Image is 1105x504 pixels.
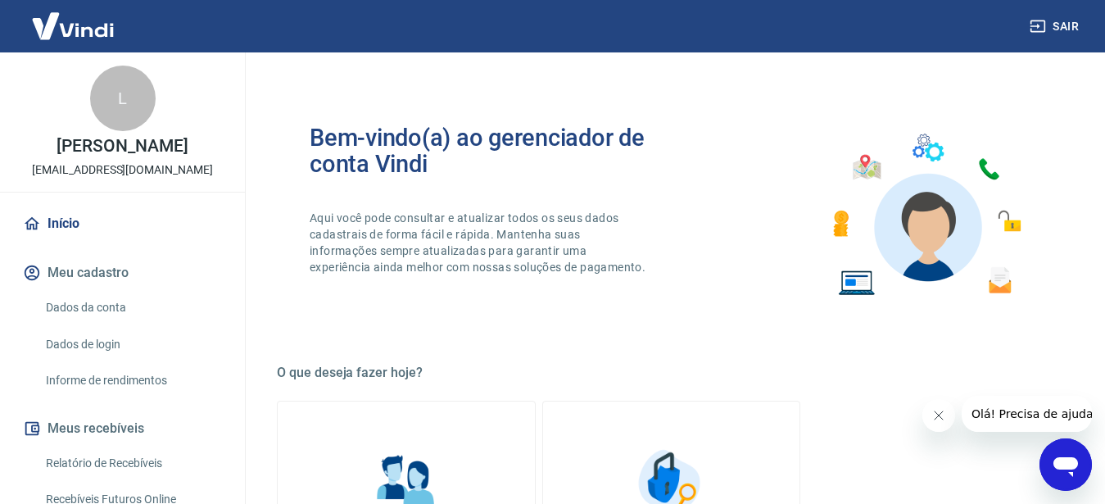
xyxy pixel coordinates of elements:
[20,411,225,447] button: Meus recebíveis
[20,206,225,242] a: Início
[39,364,225,397] a: Informe de rendimentos
[39,447,225,480] a: Relatório de Recebíveis
[10,11,138,25] span: Olá! Precisa de ajuda?
[1039,438,1092,491] iframe: Botão para abrir a janela de mensagens
[962,396,1092,432] iframe: Mensagem da empresa
[310,125,672,177] h2: Bem-vindo(a) ao gerenciador de conta Vindi
[57,138,188,155] p: [PERSON_NAME]
[20,1,126,51] img: Vindi
[818,125,1033,306] img: Imagem de um avatar masculino com diversos icones exemplificando as funcionalidades do gerenciado...
[90,66,156,131] div: L
[32,161,213,179] p: [EMAIL_ADDRESS][DOMAIN_NAME]
[39,328,225,361] a: Dados de login
[277,365,1066,381] h5: O que deseja fazer hoje?
[20,255,225,291] button: Meu cadastro
[310,210,649,275] p: Aqui você pode consultar e atualizar todos os seus dados cadastrais de forma fácil e rápida. Mant...
[39,291,225,325] a: Dados da conta
[1026,11,1085,42] button: Sair
[922,399,955,432] iframe: Fechar mensagem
